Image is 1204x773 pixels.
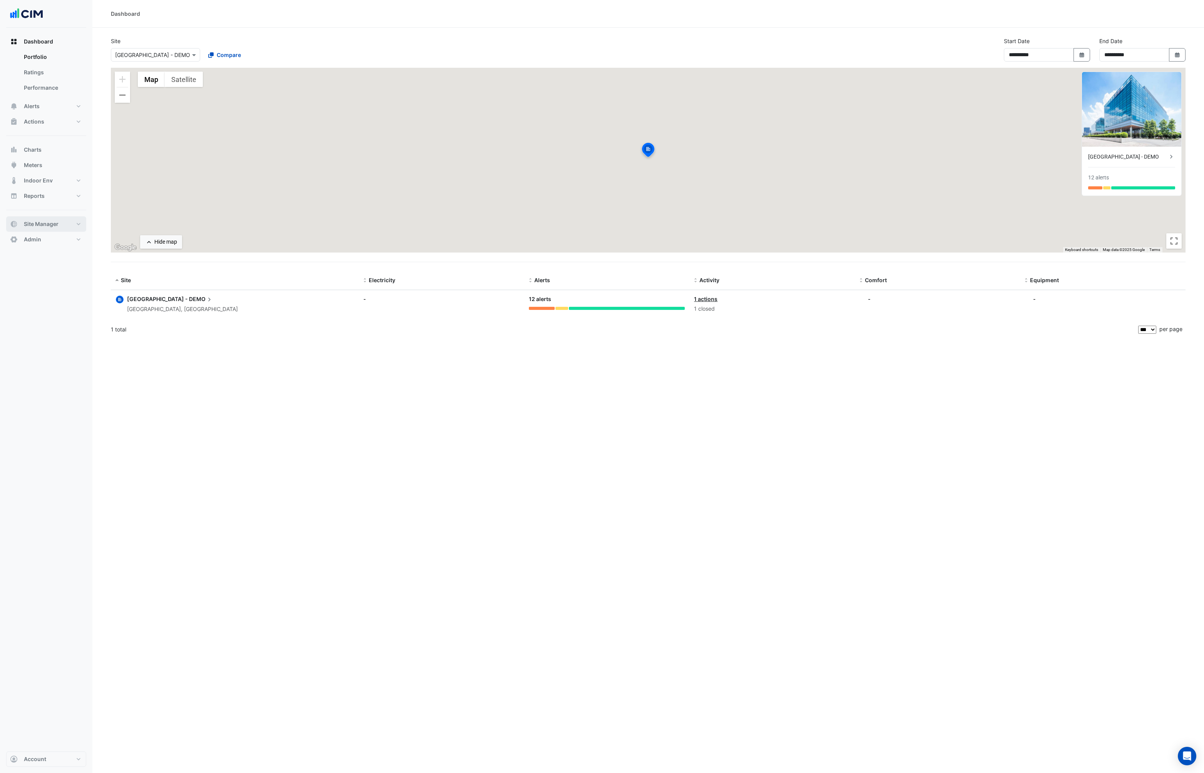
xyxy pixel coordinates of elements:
div: 1 closed [694,305,850,313]
button: Indoor Env [6,173,86,188]
img: Google [113,243,138,253]
button: Alerts [6,99,86,114]
button: Toggle fullscreen view [1166,233,1182,249]
app-icon: Actions [10,118,18,125]
span: Map data ©2025 Google [1103,248,1145,252]
span: Equipment [1030,277,1059,283]
app-icon: Alerts [10,102,18,110]
button: Show street map [138,72,165,87]
a: Ratings [18,65,86,80]
a: Terms (opens in new tab) [1149,248,1160,252]
label: Site [111,37,120,45]
fa-icon: Select Date [1079,52,1085,58]
button: Show satellite imagery [165,72,203,87]
span: Dashboard [24,38,53,45]
span: Alerts [24,102,40,110]
a: Portfolio [18,49,86,65]
button: Hide map [140,235,182,249]
span: Admin [24,236,41,243]
span: Site [121,277,131,283]
fa-icon: Select Date [1174,52,1181,58]
span: Electricity [369,277,395,283]
a: Open this area in Google Maps (opens a new window) [113,243,138,253]
span: Activity [699,277,719,283]
button: Keyboard shortcuts [1065,247,1098,253]
button: Dashboard [6,34,86,49]
div: Dashboard [111,10,140,18]
span: Compare [217,51,241,59]
div: 12 alerts [529,295,685,304]
span: Meters [24,161,42,169]
button: Charts [6,142,86,157]
button: Zoom in [115,72,130,87]
app-icon: Dashboard [10,38,18,45]
a: Performance [18,80,86,95]
img: site-pin-selected.svg [640,142,657,160]
button: Account [6,751,86,767]
div: - [363,295,520,303]
span: Charts [24,146,42,154]
div: - [868,295,871,303]
app-icon: Indoor Env [10,177,18,184]
img: Nakatomi Plaza - DEMO [1082,72,1181,147]
span: Reports [24,192,45,200]
div: Dashboard [6,49,86,99]
span: Actions [24,118,44,125]
span: Account [24,755,46,763]
div: 12 alerts [1088,174,1109,182]
app-icon: Charts [10,146,18,154]
span: Comfort [865,277,887,283]
div: Hide map [154,238,177,246]
div: 1 total [111,320,1137,339]
button: Zoom out [115,87,130,103]
span: Alerts [534,277,550,283]
div: [GEOGRAPHIC_DATA] - DEMO [1088,153,1167,161]
button: Meters [6,157,86,173]
span: Site Manager [24,220,59,228]
span: DEMO [189,295,213,303]
app-icon: Reports [10,192,18,200]
span: per page [1159,326,1182,332]
label: End Date [1099,37,1122,45]
app-icon: Admin [10,236,18,243]
button: Compare [203,48,246,62]
button: Site Manager [6,216,86,232]
button: Actions [6,114,86,129]
app-icon: Meters [10,161,18,169]
span: Indoor Env [24,177,53,184]
div: - [1033,295,1036,303]
a: 1 actions [694,296,717,302]
button: Admin [6,232,86,247]
div: Open Intercom Messenger [1178,747,1196,765]
label: Start Date [1004,37,1030,45]
button: Reports [6,188,86,204]
app-icon: Site Manager [10,220,18,228]
img: Company Logo [9,6,44,22]
span: [GEOGRAPHIC_DATA] - [127,296,188,302]
div: [GEOGRAPHIC_DATA], [GEOGRAPHIC_DATA] [127,305,238,314]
